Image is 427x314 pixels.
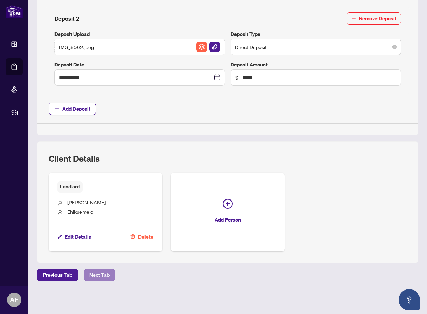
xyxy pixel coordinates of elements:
[89,269,110,281] span: Next Tab
[67,199,106,206] span: [PERSON_NAME]
[347,12,401,25] button: Remove Deposit
[392,45,397,49] span: close-circle
[57,231,91,243] button: Edit Details
[209,42,220,52] img: File Attachement
[67,208,93,215] span: Ehikuemelo
[59,43,94,51] span: IMG_8562.jpeg
[49,153,100,164] h2: Client Details
[43,269,72,281] span: Previous Tab
[215,214,241,225] span: Add Person
[138,231,153,243] span: Delete
[209,41,220,53] button: File Attachement
[235,74,238,81] span: $
[54,14,79,23] h4: Deposit 2
[57,181,83,192] span: Landlord
[37,269,78,281] button: Previous Tab
[399,289,420,310] button: Open asap
[130,231,154,243] button: Delete
[54,106,59,111] span: plus
[196,42,207,52] img: File Archive
[359,13,396,24] span: Remove Deposit
[62,103,90,115] span: Add Deposit
[223,199,233,209] span: plus-circle
[196,41,207,53] button: File Archive
[54,61,225,69] label: Deposit Date
[54,39,225,55] span: IMG_8562.jpegFile ArchiveFile Attachement
[6,5,23,18] img: logo
[171,173,284,251] button: Add Person
[49,103,96,115] button: Add Deposit
[235,40,397,54] span: Direct Deposit
[84,269,115,281] button: Next Tab
[65,231,91,243] span: Edit Details
[231,61,401,69] label: Deposit Amount
[54,30,225,38] label: Deposit Upload
[10,295,19,305] span: AE
[231,30,401,38] label: Deposit Type
[351,16,356,21] span: minus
